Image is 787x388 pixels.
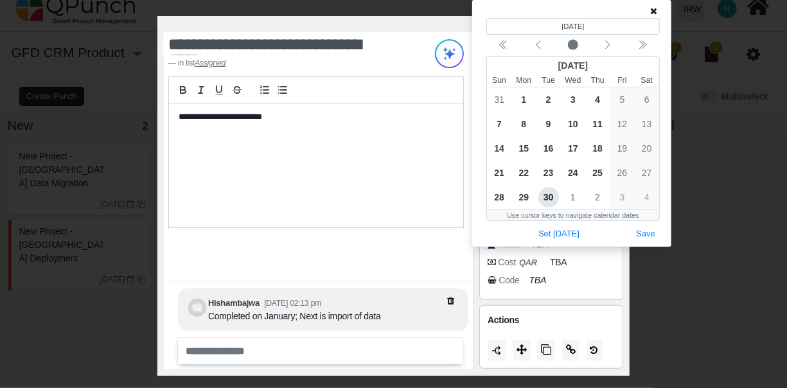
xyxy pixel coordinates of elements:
div: Cost [498,256,540,269]
span: 11 [587,114,608,134]
div: 10/4/2025 [635,185,659,209]
div: 9/18/2025 [585,136,610,161]
span: 2 [587,187,608,207]
img: LaQAAAABJRU5ErkJggg== [491,346,502,357]
i: TBA [529,275,546,285]
div: 9/7/2025 [487,112,511,136]
svg: circle fill [568,40,578,50]
span: 18 [587,138,608,159]
div: 9/22/2025 [511,161,536,185]
div: [DATE] [487,57,659,75]
span: 3 [563,89,583,110]
b: Hishambajwa [208,298,260,308]
small: Saturday [635,75,659,86]
span: 30 [538,187,559,207]
span: 1 [563,187,583,207]
span: 22 [513,163,534,183]
button: Next year [625,37,660,54]
button: Copy [537,340,555,360]
span: Actions [488,315,519,325]
span: 15 [513,138,534,159]
div: 9/11/2025 [585,112,610,136]
div: 9/13/2025 [635,112,659,136]
cite: Source Title [195,58,225,67]
span: 29 [513,187,534,207]
span: 4 [587,89,608,110]
b: QAR [519,258,537,267]
button: Previous year [486,37,521,54]
span: 21 [489,163,509,183]
small: Monday [511,75,536,86]
button: Current month [556,37,590,54]
div: 9/3/2025 [561,87,585,112]
span: 7 [489,114,509,134]
small: Sunday [487,75,511,86]
div: 9/24/2025 [561,161,585,185]
div: Code [499,274,519,287]
svg: chevron left [533,40,544,50]
div: 9/29/2025 [511,185,536,209]
button: Previous month [521,37,556,54]
div: 9/17/2025 [561,136,585,161]
small: Friday [610,75,634,86]
span: 10 [563,114,583,134]
button: Set [DATE] [534,225,584,243]
div: 10/3/2025 [610,185,634,209]
div: 9/26/2025 [610,161,634,185]
small: Tuesday [536,75,561,86]
div: 10/1/2025 [561,185,585,209]
svg: chevron left [603,40,613,50]
img: Try writing with AI [435,39,464,68]
button: Duration should be greater than 1 day to split [488,340,506,360]
button: Move [513,340,531,360]
div: 9/10/2025 [561,112,585,136]
div: Calendar navigation [486,37,660,54]
div: 9/4/2025 [585,87,610,112]
span: 25 [587,163,608,183]
div: 9/30/2025 [536,185,561,209]
span: 8 [513,114,534,134]
div: 9/1/2025 [511,87,536,112]
button: Next month [590,37,625,54]
small: Thursday [585,75,610,86]
span: 9 [538,114,559,134]
span: 23 [538,163,559,183]
span: TBA [550,256,567,269]
div: 9/2/2025 [536,87,561,112]
span: 28 [489,187,509,207]
button: Copy Link [562,340,579,360]
svg: chevron double left [499,40,509,50]
div: 9/8/2025 [511,112,536,136]
svg: chevron double left [637,40,648,50]
span: 2 [538,89,559,110]
div: 9/5/2025 [610,87,634,112]
header: Selected date [486,18,660,35]
footer: in list [168,57,411,69]
div: 8/31/2025 [487,87,511,112]
span: 1 [513,89,534,110]
small: [DATE] 02:13 pm [264,299,321,308]
div: 9/9/2025 [536,112,561,136]
u: Assigned [195,58,225,67]
span: 24 [563,163,583,183]
div: 9/21/2025 [487,161,511,185]
div: 9/25/2025 [585,161,610,185]
div: 9/27/2025 [635,161,659,185]
button: History [587,340,602,360]
div: 9/20/2025 [635,136,659,161]
button: Save [632,225,660,243]
span: 16 [538,138,559,159]
small: Wednesday [561,75,585,86]
div: 9/16/2025 [536,136,561,161]
bdi: [DATE] [562,22,584,30]
div: 9/6/2025 [635,87,659,112]
div: 9/28/2025 [487,185,511,209]
div: 9/23/2025 [536,161,561,185]
div: 10/2/2025 [585,185,610,209]
div: Use cursor keys to navigate calendar dates [487,210,659,220]
div: 9/15/2025 [511,136,536,161]
div: 9/12/2025 [610,112,634,136]
div: 9/19/2025 [610,136,634,161]
span: 14 [489,138,509,159]
div: 9/14/2025 [487,136,511,161]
